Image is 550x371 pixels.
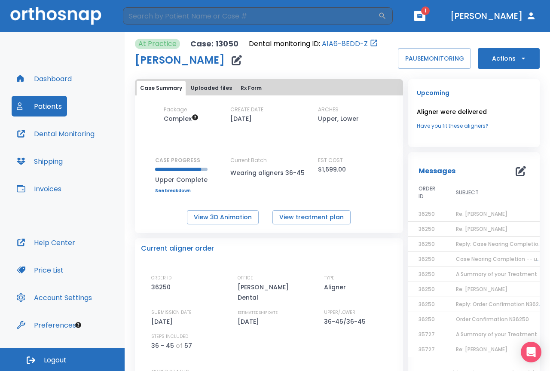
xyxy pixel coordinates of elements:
p: TYPE [324,274,334,282]
button: Actions [478,48,540,69]
p: At Practice [138,39,177,49]
p: Aligner [324,282,349,292]
p: [DATE] [151,316,176,327]
span: 1 [421,6,430,15]
button: Invoices [12,178,67,199]
button: Rx Form [237,81,265,95]
p: [DATE] [238,316,262,327]
p: ORDER ID [151,274,171,282]
button: Uploaded files [187,81,235,95]
div: Open patient in dental monitoring portal [249,39,378,49]
button: View treatment plan [272,210,351,224]
p: 36250 [151,282,174,292]
span: SUBJECT [456,189,479,196]
a: A1A6-8EDD-Z [322,39,368,49]
button: Case Summary [137,81,186,95]
span: 36250 [419,270,435,278]
span: Case Nearing Completion -- upper [456,255,549,263]
span: A Summary of your Treatment [456,270,537,278]
p: Dental monitoring ID: [249,39,320,49]
img: Orthosnap [10,7,101,25]
span: Up to 50 Steps (100 aligners) [164,114,199,123]
span: 36250 [419,316,435,323]
span: 36250 [419,225,435,233]
p: Messages [419,166,455,176]
span: 36250 [419,240,435,248]
p: ARCHES [318,106,339,113]
p: Aligner were delivered [417,107,531,117]
button: Preferences [12,315,81,335]
span: Reply: Order Confirmation N36250 [456,300,546,308]
div: Open Intercom Messenger [521,342,541,362]
p: [DATE] [230,113,252,124]
span: Re: [PERSON_NAME] [456,210,507,218]
button: Account Settings [12,287,97,308]
p: CREATE DATE [230,106,263,113]
p: EST COST [318,156,343,164]
button: Dashboard [12,68,77,89]
p: $1,699.00 [318,164,346,175]
button: Patients [12,96,67,117]
button: [PERSON_NAME] [447,8,540,24]
span: ORDER ID [419,185,435,200]
button: Price List [12,260,69,280]
span: 36250 [419,300,435,308]
button: Help Center [12,232,80,253]
p: Wearing aligners 36-45 [230,168,308,178]
div: tabs [137,81,401,95]
p: Upper Complete [155,175,208,185]
p: SUBMISSION DATE [151,309,192,316]
p: STEPS INCLUDED [151,333,188,340]
h1: [PERSON_NAME] [135,55,225,65]
p: UPPER/LOWER [324,309,355,316]
span: Re: [PERSON_NAME] [456,285,507,293]
p: Upper, Lower [318,113,359,124]
p: 57 [184,340,192,351]
span: 35727 [419,331,435,338]
span: Order Confirmation N36250 [456,316,529,323]
p: Current aligner order [141,243,214,254]
div: Tooltip anchor [74,321,82,329]
button: View 3D Animation [187,210,259,224]
p: 36-45/36-45 [324,316,369,327]
p: of [176,340,183,351]
a: See breakdown [155,188,208,193]
p: Upcoming [417,88,531,98]
p: OFFICE [238,274,253,282]
input: Search by Patient Name or Case # [123,7,378,25]
p: Current Batch [230,156,308,164]
span: A Summary of your Treatment [456,331,537,338]
a: Have you fit these aligners? [417,122,531,130]
p: ESTIMATED SHIP DATE [238,309,278,316]
button: PAUSEMONITORING [398,48,471,69]
span: Re: [PERSON_NAME] [456,346,507,353]
span: Logout [44,356,67,365]
button: Shipping [12,151,68,172]
p: [PERSON_NAME] Dental [238,282,311,303]
span: 35727 [419,346,435,353]
span: 36250 [419,255,435,263]
p: Package [164,106,187,113]
button: Dental Monitoring [12,123,100,144]
p: Case: 13050 [190,39,238,49]
p: 36 - 45 [151,340,174,351]
span: 36250 [419,285,435,293]
span: 36250 [419,210,435,218]
p: CASE PROGRESS [155,156,208,164]
span: Re: [PERSON_NAME] [456,225,507,233]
